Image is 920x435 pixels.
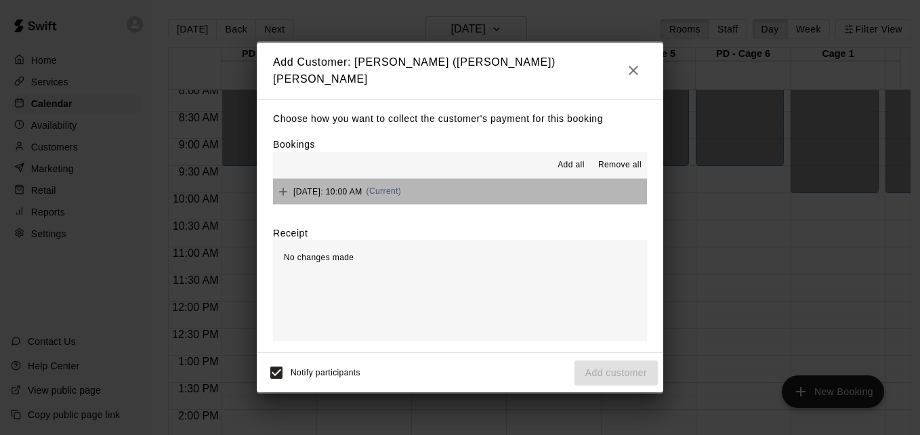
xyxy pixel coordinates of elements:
[367,186,402,196] span: (Current)
[284,253,354,262] span: No changes made
[558,159,585,172] span: Add all
[257,43,663,99] h2: Add Customer: [PERSON_NAME] ([PERSON_NAME]) [PERSON_NAME]
[273,186,293,196] span: Add
[549,154,593,176] button: Add all
[273,139,315,150] label: Bookings
[273,110,647,127] p: Choose how you want to collect the customer's payment for this booking
[598,159,642,172] span: Remove all
[593,154,647,176] button: Remove all
[273,226,308,240] label: Receipt
[273,179,647,204] button: Add[DATE]: 10:00 AM(Current)
[293,186,362,196] span: [DATE]: 10:00 AM
[291,368,360,377] span: Notify participants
